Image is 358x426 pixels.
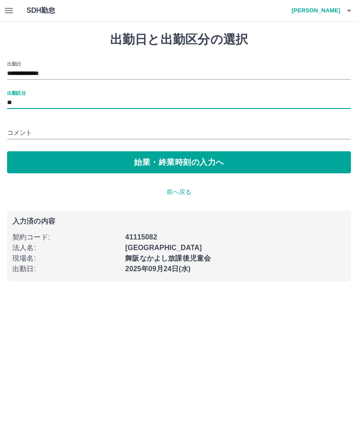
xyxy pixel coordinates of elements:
[12,264,120,274] p: 出勤日 :
[12,232,120,243] p: 契約コード :
[125,233,157,241] b: 41115082
[7,32,351,47] h1: 出勤日と出勤区分の選択
[125,254,211,262] b: 舞阪なかよし放課後児童会
[7,151,351,173] button: 始業・終業時刻の入力へ
[7,60,21,67] label: 出勤日
[125,265,190,273] b: 2025年09月24日(水)
[12,253,120,264] p: 現場名 :
[7,187,351,197] p: 前へ戻る
[12,243,120,253] p: 法人名 :
[7,90,26,96] label: 出勤区分
[12,218,346,225] p: 入力済の内容
[125,244,202,251] b: [GEOGRAPHIC_DATA]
